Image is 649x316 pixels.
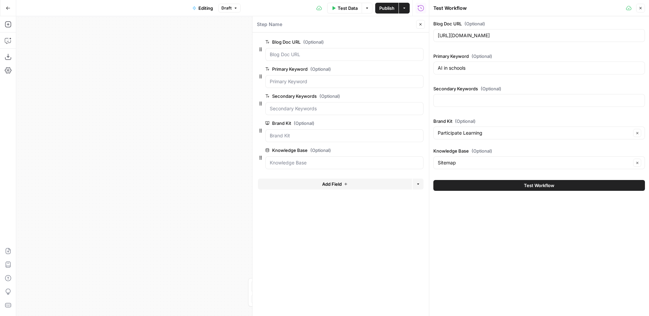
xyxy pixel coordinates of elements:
[270,159,419,166] input: Knowledge Base
[270,132,419,139] input: Brand Kit
[294,120,314,127] span: (Optional)
[472,148,492,154] span: (Optional)
[270,105,419,112] input: Secondary Keywords
[327,3,362,14] button: Test Data
[319,93,340,99] span: (Optional)
[524,182,554,189] span: Test Workflow
[464,20,485,27] span: (Optional)
[433,53,645,60] label: Primary Keyword
[379,5,394,12] span: Publish
[310,66,331,72] span: (Optional)
[438,159,631,166] input: Sitemap
[338,5,358,12] span: Test Data
[433,118,645,125] label: Brand Kit
[481,85,501,92] span: (Optional)
[270,51,419,58] input: Blog Doc URL
[322,181,342,187] span: Add Field
[265,66,385,72] label: Primary Keyword
[265,120,385,127] label: Brand Kit
[433,148,645,154] label: Knowledge Base
[455,118,476,125] span: (Optional)
[265,93,385,99] label: Secondary Keywords
[433,85,645,92] label: Secondary Keywords
[265,39,385,45] label: Blog Doc URL
[472,53,492,60] span: (Optional)
[218,4,241,13] button: Draft
[303,39,324,45] span: (Optional)
[310,147,331,154] span: (Optional)
[433,180,645,191] button: Test Workflow
[258,179,412,189] button: Add Field
[375,3,399,14] button: Publish
[188,3,217,14] button: Editing
[198,5,213,12] span: Editing
[433,20,645,27] label: Blog Doc URL
[265,147,385,154] label: Knowledge Base
[270,78,419,85] input: Primary Keyword
[438,130,631,136] input: Participate Learning
[221,5,232,11] span: Draft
